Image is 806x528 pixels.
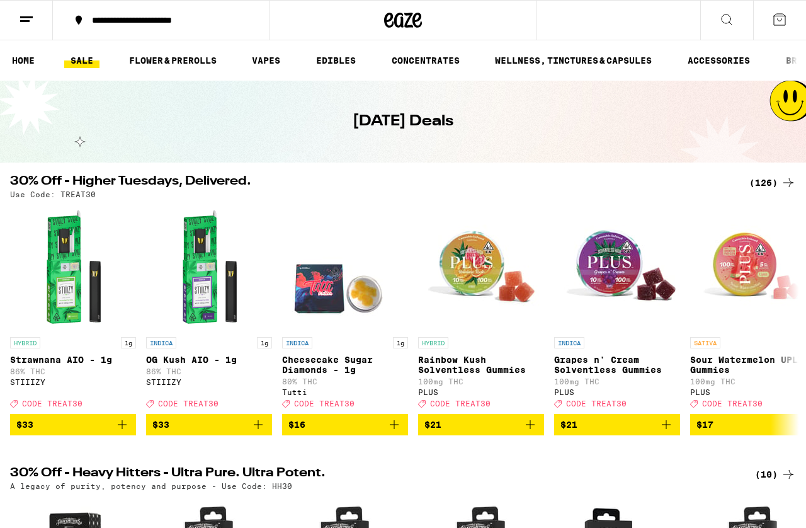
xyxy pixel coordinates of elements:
[146,355,272,365] p: OG Kush AIO - 1g
[294,399,355,408] span: CODE TREAT30
[282,388,408,396] div: Tutti
[749,175,796,190] a: (126)
[755,467,796,482] a: (10)
[418,337,448,348] p: HYBRID
[430,399,491,408] span: CODE TREAT30
[554,377,680,386] p: 100mg THC
[690,337,720,348] p: SATIVA
[418,355,544,375] p: Rainbow Kush Solventless Gummies
[10,175,734,190] h2: 30% Off - Higher Tuesdays, Delivered.
[146,337,176,348] p: INDICA
[385,53,466,68] a: CONCENTRATES
[10,205,136,331] img: STIIIZY - Strawnana AIO - 1g
[10,482,292,490] p: A legacy of purity, potency and purpose - Use Code: HH30
[10,205,136,414] a: Open page for Strawnana AIO - 1g from STIIIZY
[418,377,544,386] p: 100mg THC
[702,399,763,408] span: CODE TREAT30
[146,414,272,435] button: Add to bag
[554,414,680,435] button: Add to bag
[282,377,408,386] p: 80% THC
[418,414,544,435] button: Add to bag
[489,53,658,68] a: WELLNESS, TINCTURES & CAPSULES
[554,205,680,414] a: Open page for Grapes n' Cream Solventless Gummies from PLUS
[418,205,544,331] img: PLUS - Rainbow Kush Solventless Gummies
[554,205,680,331] img: PLUS - Grapes n' Cream Solventless Gummies
[6,53,41,68] a: HOME
[554,355,680,375] p: Grapes n' Cream Solventless Gummies
[64,53,99,68] a: SALE
[146,205,272,414] a: Open page for OG Kush AIO - 1g from STIIIZY
[146,367,272,376] p: 86% THC
[10,378,136,386] div: STIIIZY
[418,205,544,414] a: Open page for Rainbow Kush Solventless Gummies from PLUS
[282,355,408,375] p: Cheesecake Sugar Diamonds - 1g
[22,399,82,408] span: CODE TREAT30
[123,53,223,68] a: FLOWER & PREROLLS
[246,53,287,68] a: VAPES
[10,190,96,198] p: Use Code: TREAT30
[696,420,713,430] span: $17
[554,337,584,348] p: INDICA
[257,337,272,348] p: 1g
[10,337,40,348] p: HYBRID
[121,337,136,348] p: 1g
[10,414,136,435] button: Add to bag
[16,420,33,430] span: $33
[282,337,312,348] p: INDICA
[681,53,756,68] a: ACCESSORIES
[310,53,362,68] a: EDIBLES
[353,111,453,132] h1: [DATE] Deals
[282,205,408,331] img: Tutti - Cheesecake Sugar Diamonds - 1g
[10,367,136,376] p: 86% THC
[418,388,544,396] div: PLUS
[158,399,219,408] span: CODE TREAT30
[10,355,136,365] p: Strawnana AIO - 1g
[560,420,577,430] span: $21
[146,378,272,386] div: STIIIZY
[554,388,680,396] div: PLUS
[10,467,734,482] h2: 30% Off - Heavy Hitters - Ultra Pure. Ultra Potent.
[146,205,272,331] img: STIIIZY - OG Kush AIO - 1g
[152,420,169,430] span: $33
[282,205,408,414] a: Open page for Cheesecake Sugar Diamonds - 1g from Tutti
[288,420,305,430] span: $16
[282,414,408,435] button: Add to bag
[424,420,441,430] span: $21
[393,337,408,348] p: 1g
[566,399,627,408] span: CODE TREAT30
